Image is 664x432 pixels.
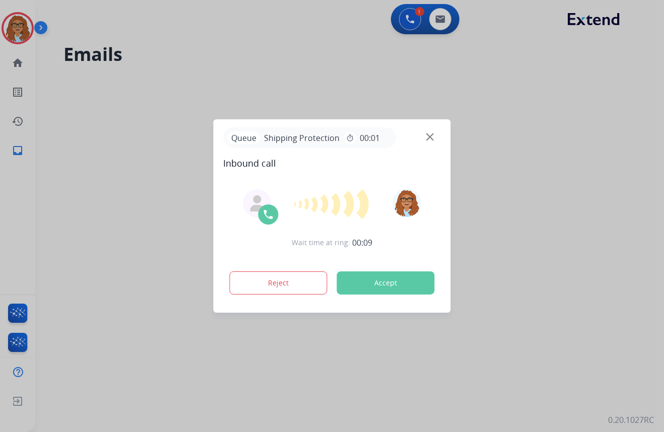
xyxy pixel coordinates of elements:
[426,133,434,141] img: close-button
[337,271,435,295] button: Accept
[346,134,354,142] mat-icon: timer
[228,131,260,144] p: Queue
[392,189,421,217] img: avatar
[360,132,380,144] span: 00:01
[292,238,350,248] span: Wait time at ring:
[224,156,441,170] span: Inbound call
[352,237,372,249] span: 00:09
[230,271,327,295] button: Reject
[608,414,654,426] p: 0.20.1027RC
[262,208,275,221] img: call-icon
[249,195,265,211] img: agent-avatar
[260,132,344,144] span: Shipping Protection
